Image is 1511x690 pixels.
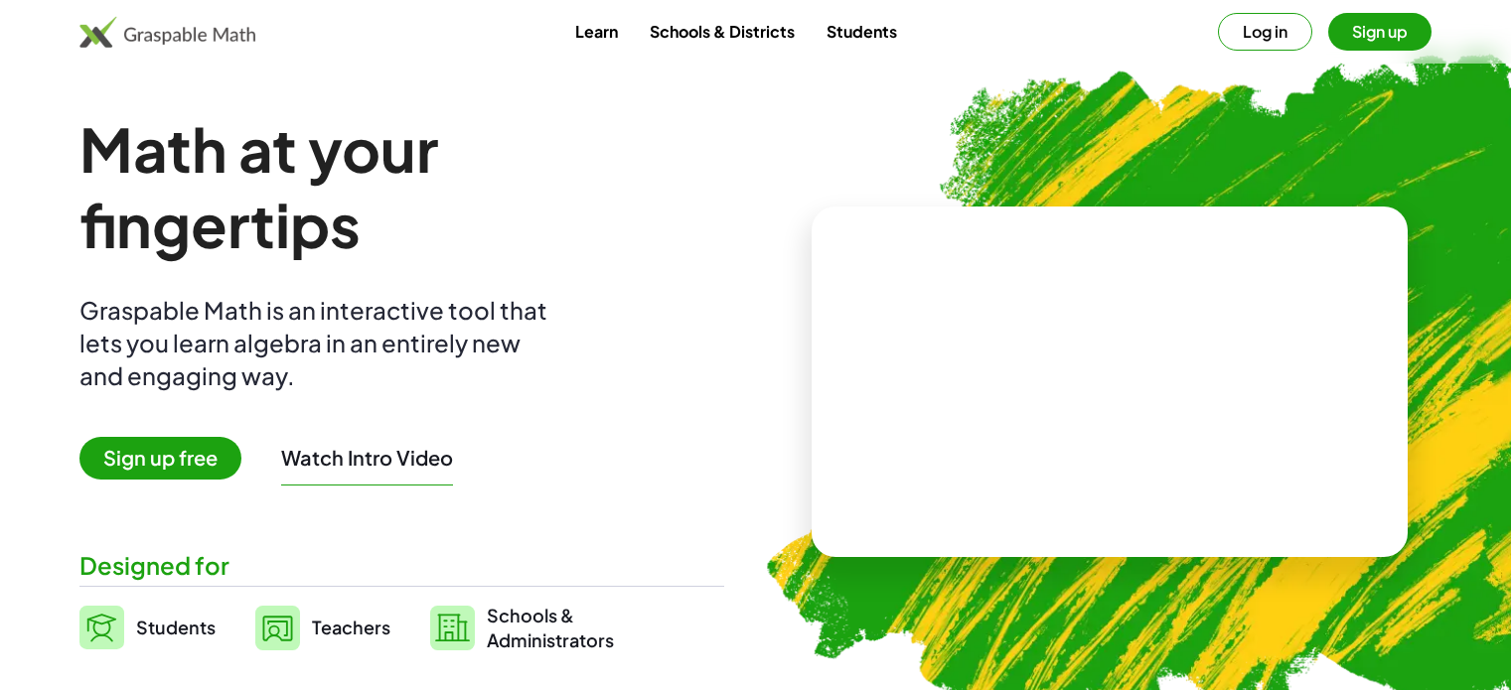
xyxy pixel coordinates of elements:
div: Graspable Math is an interactive tool that lets you learn algebra in an entirely new and engaging... [79,294,556,392]
a: Learn [559,13,634,50]
img: svg%3e [255,606,300,650]
a: Students [79,603,216,652]
a: Schools & Districts [634,13,811,50]
span: Schools & Administrators [487,603,614,652]
button: Sign up [1328,13,1432,51]
a: Schools &Administrators [430,603,614,652]
a: Teachers [255,603,390,652]
a: Students [811,13,913,50]
button: Watch Intro Video [281,445,453,471]
img: svg%3e [430,606,475,650]
span: Students [136,616,216,638]
span: Sign up free [79,437,241,480]
video: What is this? This is dynamic math notation. Dynamic math notation plays a central role in how Gr... [961,308,1259,457]
img: svg%3e [79,606,124,649]
button: Log in [1218,13,1312,51]
div: Designed for [79,549,724,582]
span: Teachers [312,616,390,638]
h1: Math at your fingertips [79,111,711,262]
